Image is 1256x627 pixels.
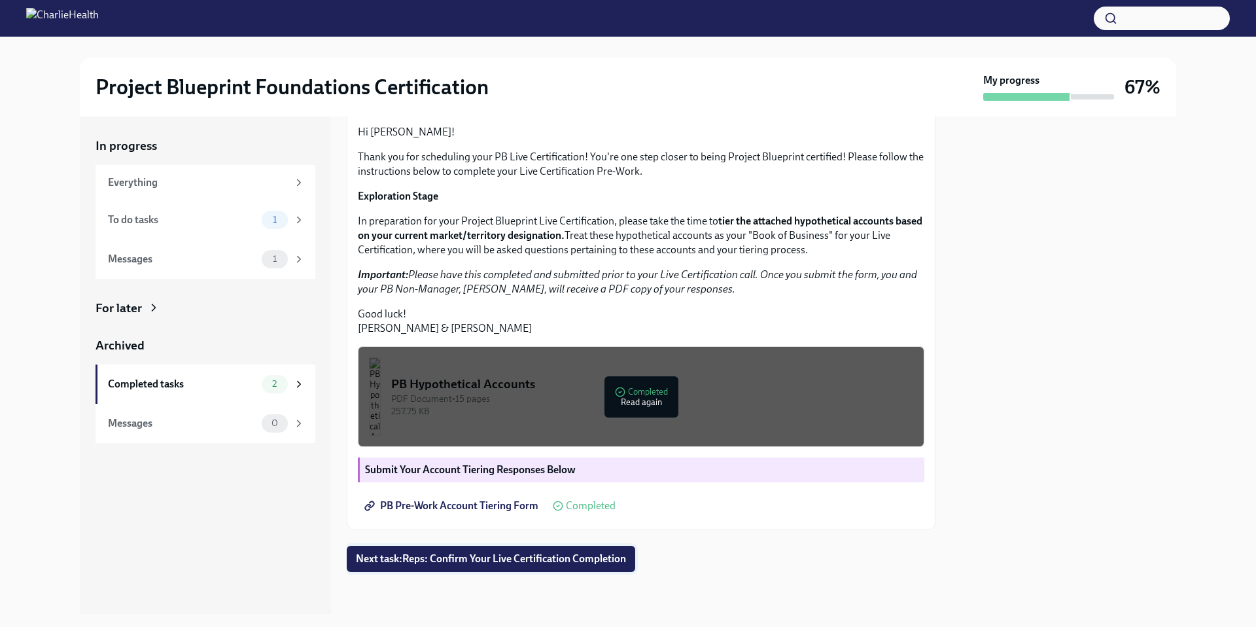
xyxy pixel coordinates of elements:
[96,300,142,317] div: For later
[108,252,256,266] div: Messages
[264,418,286,428] span: 0
[367,499,538,512] span: PB Pre-Work Account Tiering Form
[347,546,635,572] button: Next task:Reps: Confirm Your Live Certification Completion
[358,214,924,257] p: In preparation for your Project Blueprint Live Certification, please take the time to Treat these...
[108,175,288,190] div: Everything
[356,552,626,565] span: Next task : Reps: Confirm Your Live Certification Completion
[108,213,256,227] div: To do tasks
[265,215,285,224] span: 1
[358,307,924,336] p: Good luck! [PERSON_NAME] & [PERSON_NAME]
[96,165,315,200] a: Everything
[96,365,315,404] a: Completed tasks2
[26,8,99,29] img: CharlieHealth
[96,74,489,100] h2: Project Blueprint Foundations Certification
[108,377,256,391] div: Completed tasks
[1125,75,1160,99] h3: 67%
[391,405,913,418] div: 257.75 KB
[358,125,924,139] p: Hi [PERSON_NAME]!
[391,393,913,405] div: PDF Document • 15 pages
[96,300,315,317] a: For later
[96,200,315,240] a: To do tasks1
[391,376,913,393] div: PB Hypothetical Accounts
[358,493,548,519] a: PB Pre-Work Account Tiering Form
[96,337,315,354] a: Archived
[358,346,924,447] button: PB Hypothetical AccountsPDF Document•15 pages257.75 KBCompletedRead again
[983,73,1039,88] strong: My progress
[365,463,576,476] strong: Submit Your Account Tiering Responses Below
[265,254,285,264] span: 1
[96,404,315,443] a: Messages0
[96,240,315,279] a: Messages1
[358,150,924,179] p: Thank you for scheduling your PB Live Certification! You're one step closer to being Project Blue...
[264,379,285,389] span: 2
[369,357,381,436] img: PB Hypothetical Accounts
[358,190,438,202] strong: Exploration Stage
[358,268,917,295] em: Please have this completed and submitted prior to your Live Certification call. Once you submit t...
[358,268,408,281] strong: Important:
[96,137,315,154] a: In progress
[108,416,256,431] div: Messages
[566,501,616,511] span: Completed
